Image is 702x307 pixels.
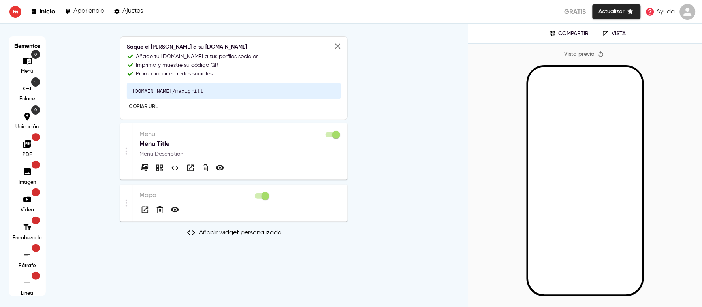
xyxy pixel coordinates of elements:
[32,133,40,141] p: Solo para miembros Pro
[139,139,341,149] p: Menu Title
[15,262,39,269] p: Párrafo
[15,179,39,186] p: Imagen
[136,53,258,60] p: Añade tu [DOMAIN_NAME] a tus perfiles sociales
[169,204,181,215] button: Hacer privado
[200,163,211,173] button: Eliminar Menú
[565,7,586,17] p: Gratis
[612,30,626,37] p: Vista
[139,191,271,200] p: Mapa
[127,101,160,113] button: Copiar URL
[122,8,143,15] p: Ajustes
[215,162,226,173] button: Hacer privado
[32,244,40,252] p: Solo para miembros Pro
[597,28,632,40] a: Vista
[13,40,42,52] h6: Elementos
[544,28,595,40] button: Compartir
[155,205,165,215] button: Eliminar Mapa
[129,103,158,112] span: Copiar URL
[169,162,181,173] button: Código integrado
[114,6,143,17] a: Ajustes
[32,188,40,196] p: Solo para miembros Pro
[15,68,39,75] p: Menú
[559,30,589,37] p: Compartir
[31,105,40,115] p: 0 Elemento disponible
[13,235,42,242] p: Encabezado
[32,217,40,224] p: Solo para miembros Pro
[15,151,39,158] p: PDF
[73,8,104,15] p: Apariencia
[40,8,55,15] p: Inicio
[65,6,104,17] a: Apariencia
[31,50,40,59] p: 0 Elemento disponible
[136,61,218,69] p: Imprima y muestre su código QR
[139,150,341,158] p: Menu Description
[139,204,151,215] button: Vista
[599,7,634,17] span: Actualizar
[185,162,196,173] button: Vista
[15,207,39,214] p: Vídeo
[32,161,40,169] p: Solo para miembros Pro
[99,157,525,248] iframe: Location
[643,5,678,19] a: Ayuda
[127,83,341,99] pre: [DOMAIN_NAME]/maxigrill
[32,272,40,280] p: Solo para miembros Pro
[136,70,213,78] p: Promocionar en redes sociales
[15,124,39,131] p: Ubicación
[657,7,675,17] p: Ayuda
[31,77,40,87] p: 5 Elemento disponible
[199,228,282,237] p: Añadir widget personalizado
[593,4,641,19] button: Actualizar
[15,290,39,297] p: Línea
[15,96,39,103] p: Enlace
[31,6,55,17] a: Inicio
[127,43,341,52] h6: Saque el [PERSON_NAME] a su [DOMAIN_NAME]
[529,67,642,295] iframe: Mobile Preview
[139,130,341,139] p: Menú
